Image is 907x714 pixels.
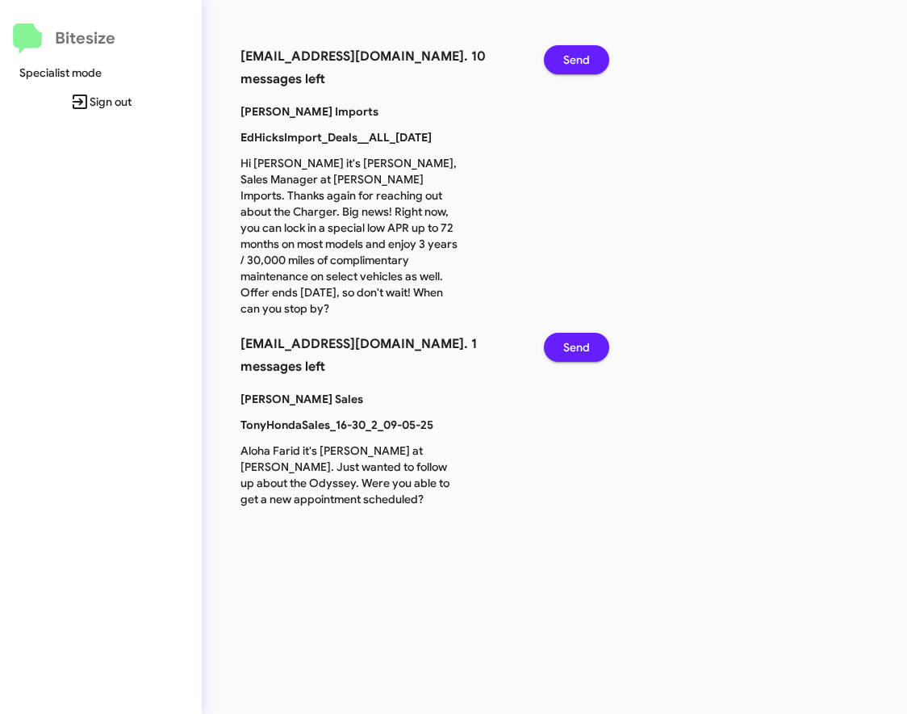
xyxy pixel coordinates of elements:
h3: [EMAIL_ADDRESS][DOMAIN_NAME]. 10 messages left [240,45,520,90]
span: Send [563,45,590,74]
b: [PERSON_NAME] Sales [240,392,363,406]
p: Hi [PERSON_NAME] it's [PERSON_NAME], Sales Manager at [PERSON_NAME] Imports. Thanks again for rea... [228,155,471,317]
h3: [EMAIL_ADDRESS][DOMAIN_NAME]. 1 messages left [240,333,520,378]
button: Send [544,45,609,74]
b: [PERSON_NAME] Imports [240,104,378,119]
span: Send [563,333,590,362]
button: Send [544,333,609,362]
p: Aloha Farid it's [PERSON_NAME] at [PERSON_NAME]. Just wanted to follow up about the Odyssey. Were... [228,443,471,507]
b: EdHicksImport_Deals__ALL_[DATE] [240,130,432,145]
a: Bitesize [13,23,115,54]
b: TonyHondaSales_16-30_2_09-05-25 [240,418,433,432]
span: Sign out [13,87,189,116]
